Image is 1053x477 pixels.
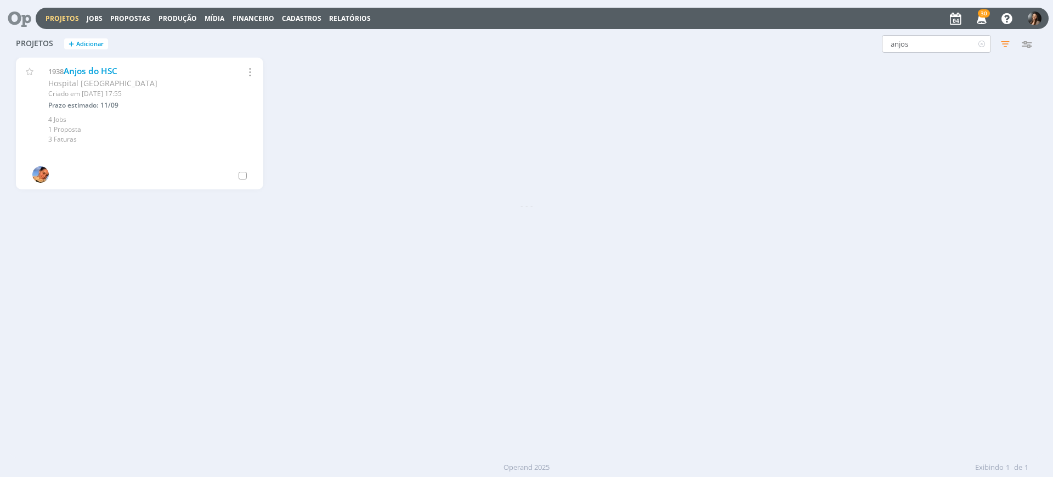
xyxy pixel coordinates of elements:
[16,39,53,48] span: Projetos
[1024,462,1028,473] span: 1
[205,14,224,23] a: Mídia
[1028,12,1041,25] img: B
[48,115,250,125] div: 4 Jobs
[32,166,49,183] img: L
[42,14,82,23] button: Projetos
[107,14,154,23] button: Propostas
[326,14,374,23] button: Relatórios
[48,89,217,99] div: Criado em [DATE] 17:55
[76,41,104,48] span: Adicionar
[83,14,106,23] button: Jobs
[48,66,64,76] span: 1938
[201,14,228,23] button: Mídia
[1027,9,1042,28] button: B
[978,9,990,18] span: 30
[69,38,74,50] span: +
[1006,462,1010,473] span: 1
[155,14,200,23] button: Produção
[64,65,117,77] a: Anjos do HSC
[329,14,371,23] a: Relatórios
[100,100,118,110] span: 11/09
[64,38,108,50] button: +Adicionar
[233,14,274,23] a: Financeiro
[975,462,1004,473] span: Exibindo
[970,9,992,29] button: 30
[1014,462,1022,473] span: de
[46,14,79,23] a: Projetos
[87,14,103,23] a: Jobs
[279,14,325,23] button: Cadastros
[282,14,321,23] span: Cadastros
[229,14,278,23] button: Financeiro
[110,14,150,23] span: Propostas
[48,100,98,110] span: Prazo estimado:
[10,199,1043,211] div: - - -
[48,134,250,144] div: 3 Faturas
[158,14,197,23] a: Produção
[48,125,250,134] div: 1 Proposta
[882,35,991,53] input: Busca
[48,78,157,88] span: Hospital [GEOGRAPHIC_DATA]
